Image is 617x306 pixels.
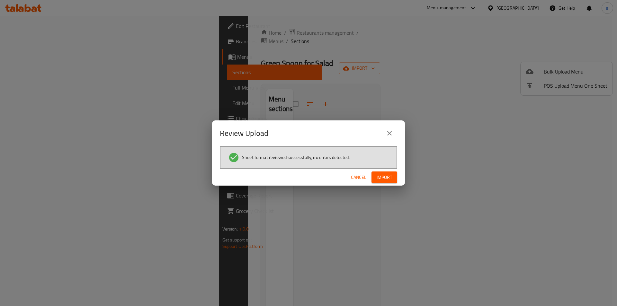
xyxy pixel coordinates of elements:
[220,128,268,138] h2: Review Upload
[351,173,366,181] span: Cancel
[382,126,397,141] button: close
[377,173,392,181] span: Import
[371,171,397,183] button: Import
[348,171,369,183] button: Cancel
[242,154,350,161] span: Sheet format reviewed successfully, no errors detected.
